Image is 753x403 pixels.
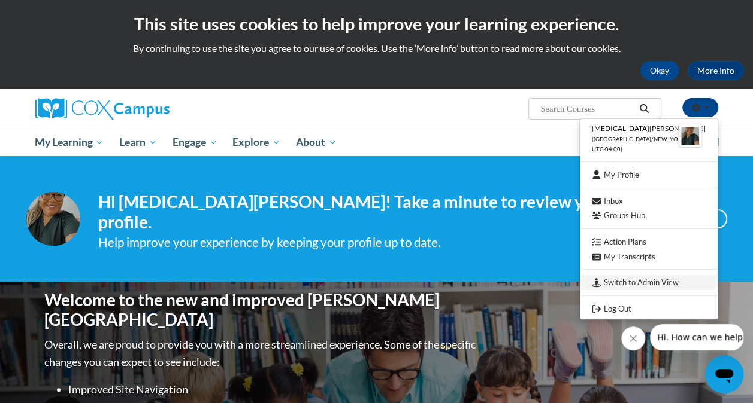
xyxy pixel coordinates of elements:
[705,355,743,393] iframe: Button to launch messaging window
[9,12,744,36] h2: This site uses cookies to help improve your learning experience.
[580,234,718,249] a: Action Plans
[650,324,743,350] iframe: Message from company
[640,61,679,80] button: Okay
[26,129,727,156] div: Main menu
[225,129,288,156] a: Explore
[621,326,645,350] iframe: Close message
[288,129,344,156] a: About
[26,192,80,246] img: Profile Image
[539,102,635,116] input: Search Courses
[592,124,706,133] span: [MEDICAL_DATA][PERSON_NAME]
[580,208,718,223] a: Groups Hub
[635,102,653,116] button: Search
[35,98,251,120] a: Cox Campus
[35,135,104,149] span: My Learning
[580,275,718,290] a: Switch to Admin View
[9,42,744,55] p: By continuing to use the site you agree to our use of cookies. Use the ‘More info’ button to read...
[173,135,217,149] span: Engage
[44,336,479,371] p: Overall, we are proud to provide you with a more streamlined experience. Some of the specific cha...
[580,249,718,264] a: My Transcripts
[580,301,718,316] a: Logout
[580,167,718,182] a: My Profile
[592,136,685,152] span: ([GEOGRAPHIC_DATA]/New_York UTC-04:00)
[35,98,170,120] img: Cox Campus
[682,98,718,117] button: Account Settings
[580,194,718,209] a: Inbox
[119,135,157,149] span: Learn
[68,381,479,398] li: Improved Site Navigation
[165,129,225,156] a: Engage
[98,233,635,252] div: Help improve your experience by keeping your profile up to date.
[688,61,744,80] a: More Info
[296,135,337,149] span: About
[678,124,702,148] img: Learner Profile Avatar
[98,192,635,232] h4: Hi [MEDICAL_DATA][PERSON_NAME]! Take a minute to review your profile.
[7,8,97,18] span: Hi. How can we help?
[44,290,479,330] h1: Welcome to the new and improved [PERSON_NAME][GEOGRAPHIC_DATA]
[28,129,112,156] a: My Learning
[232,135,280,149] span: Explore
[111,129,165,156] a: Learn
